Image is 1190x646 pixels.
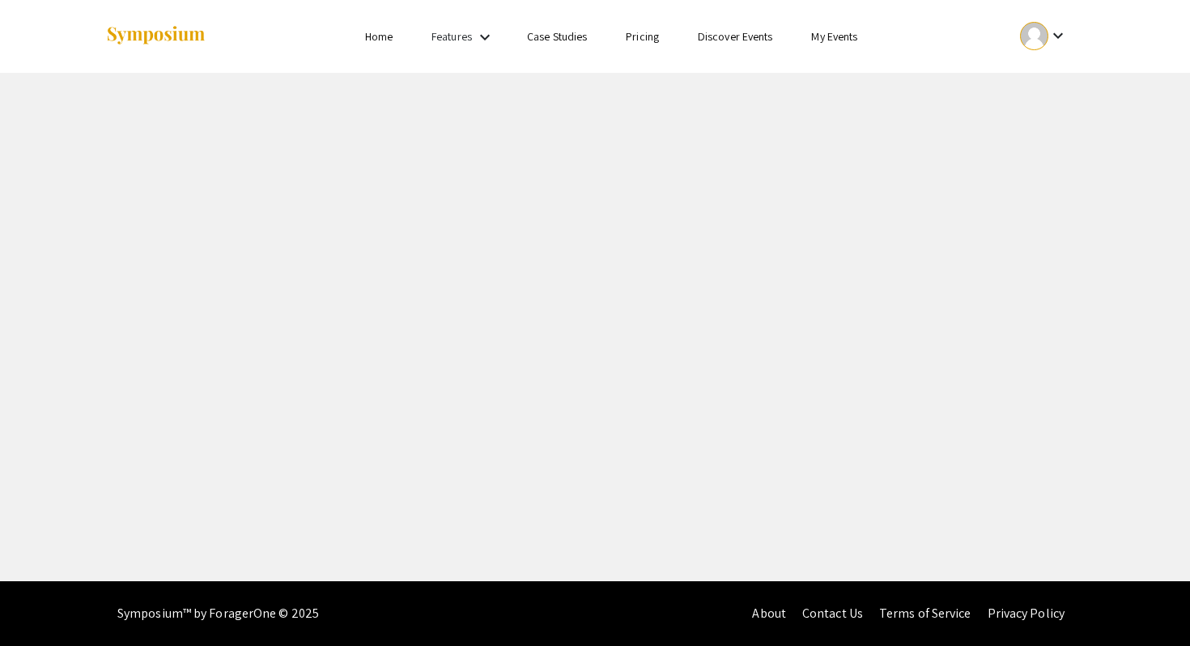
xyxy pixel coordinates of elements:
[527,29,587,44] a: Case Studies
[879,605,971,622] a: Terms of Service
[431,29,472,44] a: Features
[1048,26,1068,45] mat-icon: Expand account dropdown
[117,581,319,646] div: Symposium™ by ForagerOne © 2025
[698,29,773,44] a: Discover Events
[811,29,857,44] a: My Events
[988,605,1065,622] a: Privacy Policy
[365,29,393,44] a: Home
[752,605,786,622] a: About
[1003,18,1085,54] button: Expand account dropdown
[626,29,659,44] a: Pricing
[105,25,206,47] img: Symposium by ForagerOne
[475,28,495,47] mat-icon: Expand Features list
[802,605,863,622] a: Contact Us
